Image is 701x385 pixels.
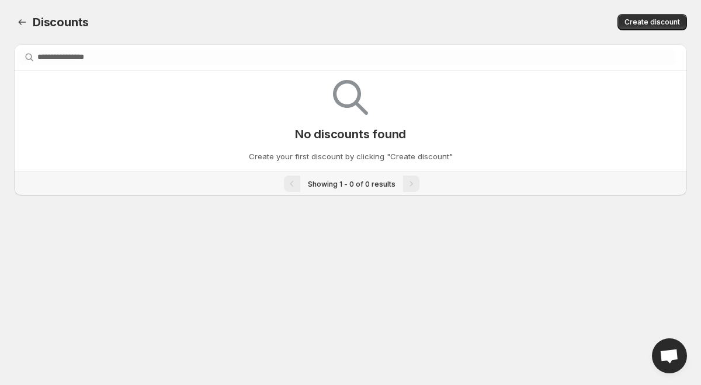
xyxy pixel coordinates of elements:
button: Create discount [617,14,687,30]
img: Empty search results [333,80,368,115]
span: Showing 1 - 0 of 0 results [308,180,395,188]
button: Back to dashboard [14,14,30,30]
span: Discounts [33,15,89,29]
span: Create discount [624,17,680,27]
a: Open chat [652,338,687,373]
p: No discounts found [295,127,406,141]
p: Create your first discount by clicking "Create discount" [249,150,453,162]
nav: Pagination [14,171,687,195]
